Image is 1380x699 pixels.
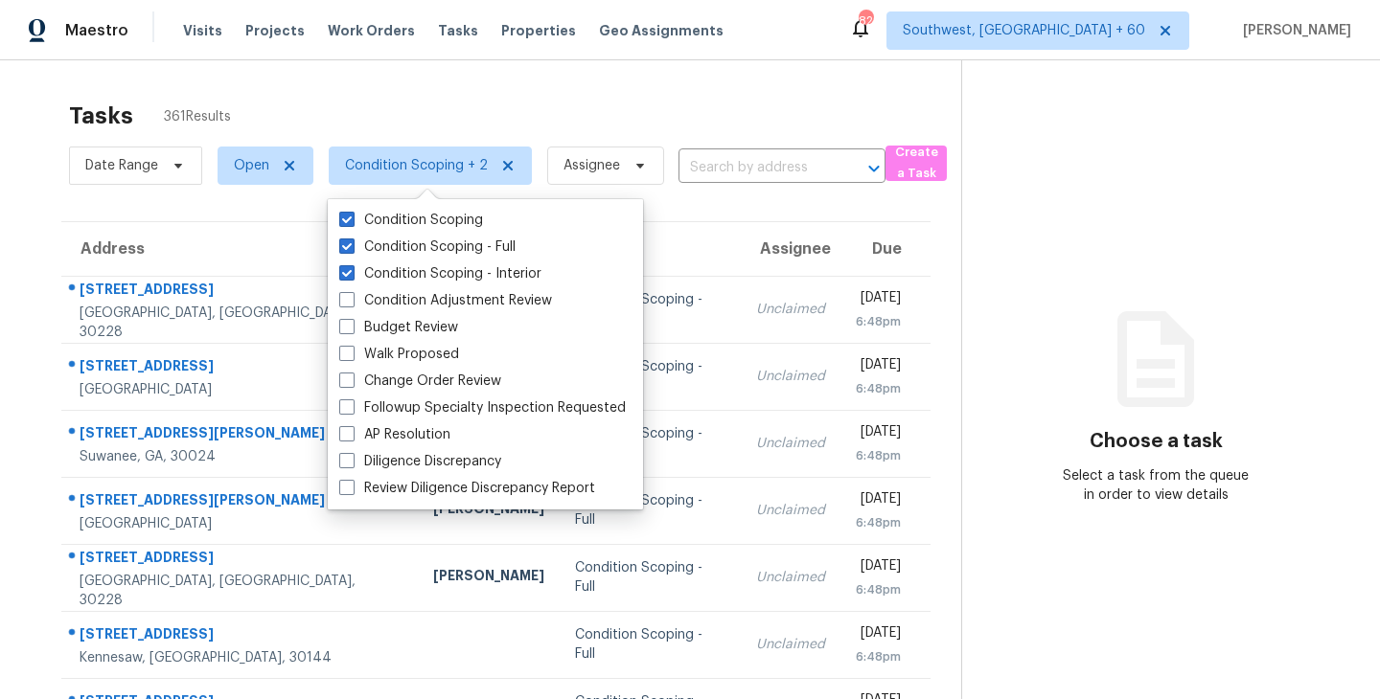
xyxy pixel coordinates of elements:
[339,372,501,391] label: Change Order Review
[80,624,402,648] div: [STREET_ADDRESS]
[80,356,402,380] div: [STREET_ADDRESS]
[433,566,544,590] div: [PERSON_NAME]
[234,156,269,175] span: Open
[856,379,901,398] div: 6:48pm
[433,499,544,523] div: [PERSON_NAME]
[1059,466,1253,505] div: Select a task from the queue in order to view details
[885,146,947,181] button: Create a Task
[756,568,825,587] div: Unclaimed
[328,21,415,40] span: Work Orders
[65,21,128,40] span: Maestro
[80,447,402,466] div: Suwanee, GA, 30024
[560,222,742,276] th: Type
[856,489,901,513] div: [DATE]
[80,423,402,447] div: [STREET_ADDRESS][PERSON_NAME]
[339,291,552,310] label: Condition Adjustment Review
[69,106,133,125] h2: Tasks
[80,514,402,533] div: [GEOGRAPHIC_DATA]
[756,635,825,654] div: Unclaimed
[575,558,726,597] div: Condition Scoping - Full
[80,572,402,610] div: [GEOGRAPHIC_DATA], [GEOGRAPHIC_DATA], 30228
[245,21,305,40] span: Projects
[339,425,450,444] label: AP Resolution
[85,156,158,175] span: Date Range
[575,290,726,328] div: Condition Scoping - Full
[856,623,901,647] div: [DATE]
[840,222,931,276] th: Due
[856,513,901,532] div: 6:48pm
[859,11,872,31] div: 821
[903,21,1145,40] span: Southwest, [GEOGRAPHIC_DATA] + 60
[678,153,832,183] input: Search by address
[339,237,516,257] label: Condition Scoping - Full
[1235,21,1351,40] span: [PERSON_NAME]
[339,452,501,471] label: Diligence Discrepancy
[856,312,901,331] div: 6:48pm
[80,280,402,304] div: [STREET_ADDRESS]
[856,580,901,599] div: 6:48pm
[339,211,483,230] label: Condition Scoping
[756,434,825,453] div: Unclaimed
[741,222,840,276] th: Assignee
[339,479,595,498] label: Review Diligence Discrepancy Report
[856,556,901,580] div: [DATE]
[164,107,231,126] span: 361 Results
[80,648,402,667] div: Kennesaw, [GEOGRAPHIC_DATA], 30144
[339,318,458,337] label: Budget Review
[1090,432,1223,451] h3: Choose a task
[80,304,402,342] div: [GEOGRAPHIC_DATA], [GEOGRAPHIC_DATA], 30228
[575,491,726,530] div: Condition Scoping - Full
[563,156,620,175] span: Assignee
[756,300,825,319] div: Unclaimed
[345,156,488,175] span: Condition Scoping + 2
[861,155,887,182] button: Open
[438,24,478,37] span: Tasks
[183,21,222,40] span: Visits
[575,625,726,664] div: Condition Scoping - Full
[756,367,825,386] div: Unclaimed
[856,355,901,379] div: [DATE]
[61,222,418,276] th: Address
[856,422,901,446] div: [DATE]
[339,345,459,364] label: Walk Proposed
[856,647,901,666] div: 6:48pm
[501,21,576,40] span: Properties
[575,357,726,395] div: Condition Scoping - Full
[856,446,901,465] div: 6:48pm
[575,424,726,462] div: Condition Scoping - Full
[80,490,402,514] div: [STREET_ADDRESS][PERSON_NAME]
[80,548,402,572] div: [STREET_ADDRESS]
[80,380,402,399] div: [GEOGRAPHIC_DATA]
[339,264,541,283] label: Condition Scoping - Interior
[756,501,825,520] div: Unclaimed
[599,21,724,40] span: Geo Assignments
[339,398,626,417] label: Followup Specialty Inspection Requested
[856,288,901,312] div: [DATE]
[895,142,937,186] span: Create a Task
